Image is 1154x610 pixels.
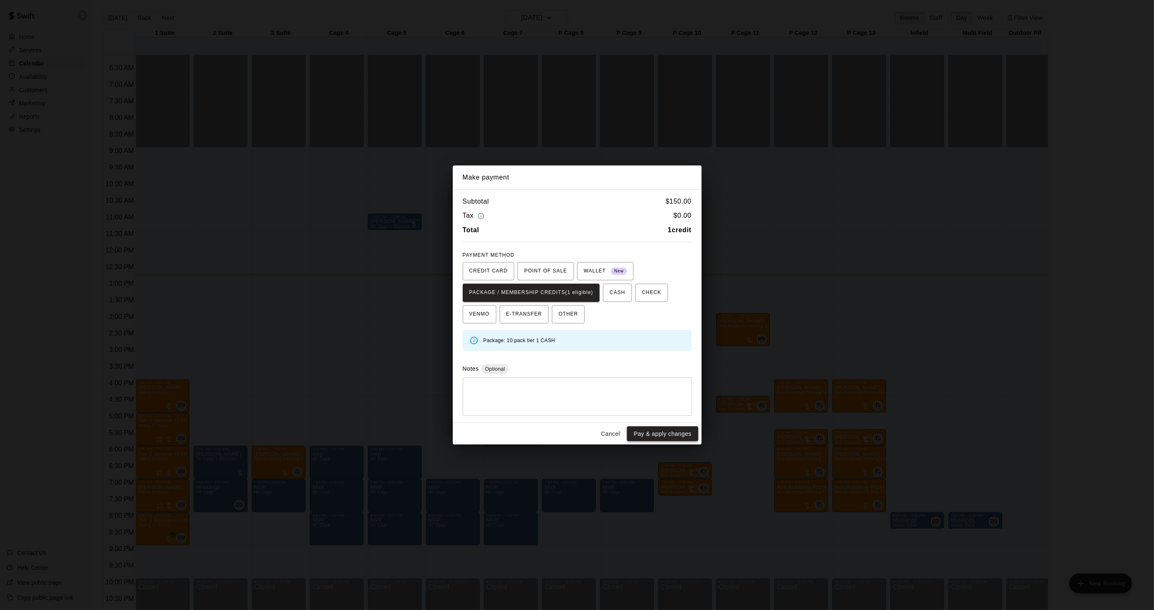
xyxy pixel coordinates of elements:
[463,284,600,302] button: PACKAGE / MEMBERSHIP CREDITS(1 eligible)
[603,284,632,302] button: CASH
[597,426,624,442] button: Cancel
[481,366,508,372] span: Optional
[559,308,578,321] span: OTHER
[584,265,627,278] span: WALLET
[635,284,668,302] button: CHECK
[642,286,661,299] span: CHECK
[469,265,508,278] span: CREDIT CARD
[668,226,692,233] b: 1 credit
[500,305,549,323] button: E-TRANSFER
[610,286,625,299] span: CASH
[552,305,585,323] button: OTHER
[517,262,573,280] button: POINT OF SALE
[463,365,479,372] label: Notes
[577,262,634,280] button: WALLET New
[524,265,567,278] span: POINT OF SALE
[463,262,515,280] button: CREDIT CARD
[463,210,487,221] h6: Tax
[673,210,691,221] h6: $ 0.00
[627,426,698,442] button: Pay & apply changes
[469,286,593,299] span: PACKAGE / MEMBERSHIP CREDITS (1 eligible)
[463,252,515,258] span: PAYMENT METHOD
[463,196,489,207] h6: Subtotal
[453,165,702,190] h2: Make payment
[483,338,555,343] span: Package: 10 pack tier 1 CASH
[463,226,479,233] b: Total
[506,308,542,321] span: E-TRANSFER
[611,266,627,277] span: New
[463,305,496,323] button: VENMO
[469,308,490,321] span: VENMO
[666,196,691,207] h6: $ 150.00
